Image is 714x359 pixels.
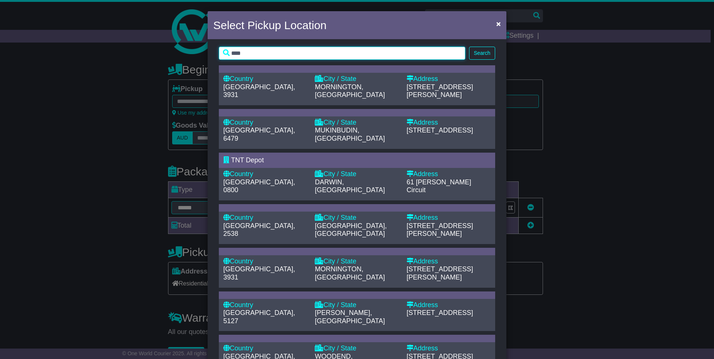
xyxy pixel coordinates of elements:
[407,265,473,281] span: [STREET_ADDRESS][PERSON_NAME]
[315,83,385,99] span: MORNINGTON, [GEOGRAPHIC_DATA]
[223,214,307,222] div: Country
[223,83,295,99] span: [GEOGRAPHIC_DATA], 3931
[223,257,307,266] div: Country
[315,127,385,142] span: MUKINBUDIN, [GEOGRAPHIC_DATA]
[407,170,491,178] div: Address
[407,257,491,266] div: Address
[407,127,473,134] span: [STREET_ADDRESS]
[496,19,501,28] span: ×
[407,75,491,83] div: Address
[407,214,491,222] div: Address
[407,344,491,353] div: Address
[223,75,307,83] div: Country
[315,214,399,222] div: City / State
[223,309,295,325] span: [GEOGRAPHIC_DATA], 5127
[223,344,307,353] div: Country
[493,16,505,31] button: Close
[223,178,295,194] span: [GEOGRAPHIC_DATA], 0800
[223,170,307,178] div: Country
[315,344,399,353] div: City / State
[407,301,491,309] div: Address
[407,222,473,238] span: [STREET_ADDRESS][PERSON_NAME]
[315,75,399,83] div: City / State
[223,222,295,238] span: [GEOGRAPHIC_DATA], 2538
[223,127,295,142] span: [GEOGRAPHIC_DATA], 6479
[315,222,387,238] span: [GEOGRAPHIC_DATA], [GEOGRAPHIC_DATA]
[213,17,327,34] h4: Select Pickup Location
[223,265,295,281] span: [GEOGRAPHIC_DATA], 3931
[315,119,399,127] div: City / State
[407,119,491,127] div: Address
[315,178,385,194] span: DARWIN, [GEOGRAPHIC_DATA]
[469,47,495,60] button: Search
[407,309,473,316] span: [STREET_ADDRESS]
[315,309,385,325] span: [PERSON_NAME], [GEOGRAPHIC_DATA]
[315,265,385,281] span: MORNINGTON, [GEOGRAPHIC_DATA]
[315,301,399,309] div: City / State
[407,83,473,99] span: [STREET_ADDRESS][PERSON_NAME]
[223,301,307,309] div: Country
[407,178,471,194] span: 61 [PERSON_NAME] Circuit
[315,257,399,266] div: City / State
[315,170,399,178] div: City / State
[231,156,264,164] span: TNT Depot
[223,119,307,127] div: Country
